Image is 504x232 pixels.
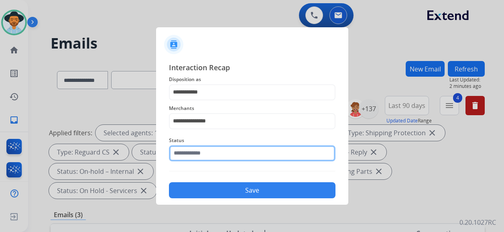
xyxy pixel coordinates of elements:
[164,35,183,54] img: contactIcon
[169,136,335,145] span: Status
[169,62,335,75] span: Interaction Recap
[169,104,335,113] span: Merchants
[169,182,335,198] button: Save
[169,75,335,84] span: Disposition as
[459,218,496,227] p: 0.20.1027RC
